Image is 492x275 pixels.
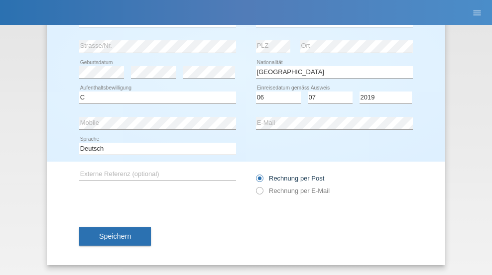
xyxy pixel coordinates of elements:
i: menu [472,8,482,18]
span: Speichern [99,232,131,240]
label: Rechnung per E-Mail [256,187,330,194]
input: Rechnung per Post [256,175,262,187]
input: Rechnung per E-Mail [256,187,262,199]
label: Rechnung per Post [256,175,324,182]
button: Speichern [79,227,151,246]
a: menu [467,9,487,15]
